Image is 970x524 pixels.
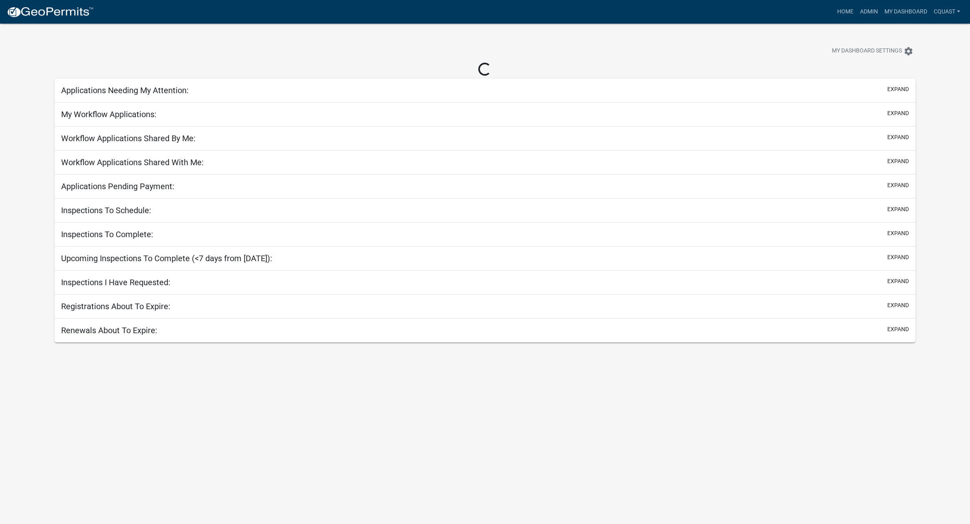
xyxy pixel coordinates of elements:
[61,229,153,239] h5: Inspections To Complete:
[887,229,909,238] button: expand
[834,4,857,20] a: Home
[887,325,909,334] button: expand
[887,301,909,310] button: expand
[887,253,909,262] button: expand
[61,109,156,119] h5: My Workflow Applications:
[857,4,881,20] a: Admin
[887,133,909,142] button: expand
[61,325,157,335] h5: Renewals About To Expire:
[61,253,272,263] h5: Upcoming Inspections To Complete (<7 days from [DATE]):
[61,181,174,191] h5: Applications Pending Payment:
[61,277,170,287] h5: Inspections I Have Requested:
[61,157,204,167] h5: Workflow Applications Shared With Me:
[887,157,909,166] button: expand
[61,85,189,95] h5: Applications Needing My Attention:
[61,301,170,311] h5: Registrations About To Expire:
[887,277,909,286] button: expand
[881,4,930,20] a: My Dashboard
[887,85,909,94] button: expand
[887,109,909,118] button: expand
[930,4,963,20] a: cquast
[61,205,151,215] h5: Inspections To Schedule:
[887,181,909,190] button: expand
[887,205,909,214] button: expand
[61,133,196,143] h5: Workflow Applications Shared By Me:
[832,46,902,56] span: My Dashboard Settings
[825,43,920,59] button: My Dashboard Settingssettings
[904,46,913,56] i: settings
